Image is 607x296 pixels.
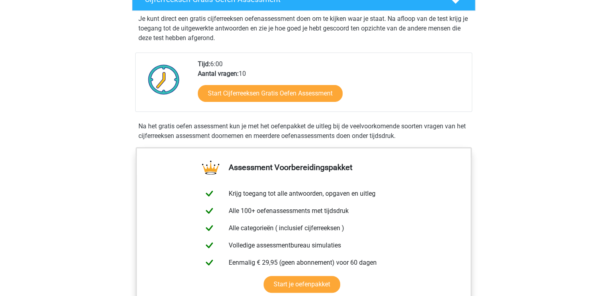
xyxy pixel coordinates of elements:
[192,59,471,112] div: 6:00 10
[144,59,184,99] img: Klok
[198,70,239,77] b: Aantal vragen:
[264,276,340,293] a: Start je oefenpakket
[198,60,210,68] b: Tijd:
[135,122,472,141] div: Na het gratis oefen assessment kun je met het oefenpakket de uitleg bij de veelvoorkomende soorte...
[198,85,343,102] a: Start Cijferreeksen Gratis Oefen Assessment
[138,14,469,43] p: Je kunt direct een gratis cijferreeksen oefenassessment doen om te kijken waar je staat. Na afloo...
